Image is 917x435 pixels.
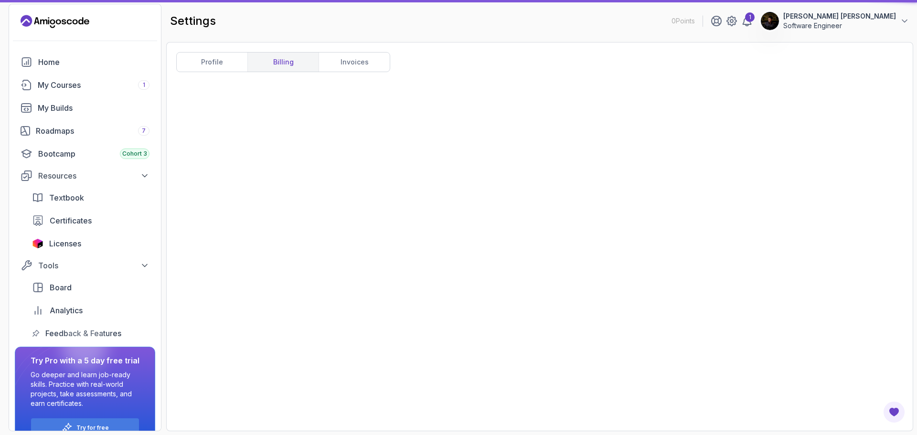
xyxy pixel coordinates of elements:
[15,121,155,140] a: roadmaps
[38,148,149,159] div: Bootcamp
[38,56,149,68] div: Home
[50,305,83,316] span: Analytics
[45,328,121,339] span: Feedback & Features
[49,192,84,203] span: Textbook
[26,211,155,230] a: certificates
[745,12,755,22] div: 1
[142,127,146,135] span: 7
[122,150,147,158] span: Cohort 3
[50,282,72,293] span: Board
[26,188,155,207] a: textbook
[143,81,145,89] span: 1
[76,424,109,432] a: Try for free
[761,12,779,30] img: user profile image
[26,234,155,253] a: licenses
[760,11,909,31] button: user profile image[PERSON_NAME] [PERSON_NAME]Software Engineer
[38,260,149,271] div: Tools
[38,170,149,181] div: Resources
[50,215,92,226] span: Certificates
[26,324,155,343] a: feedback
[31,370,139,408] p: Go deeper and learn job-ready skills. Practice with real-world projects, take assessments, and ea...
[783,11,896,21] p: [PERSON_NAME] [PERSON_NAME]
[883,401,906,424] button: Open Feedback Button
[15,257,155,274] button: Tools
[26,301,155,320] a: analytics
[49,238,81,249] span: Licenses
[36,125,149,137] div: Roadmaps
[741,15,753,27] a: 1
[247,53,319,72] a: billing
[15,167,155,184] button: Resources
[38,102,149,114] div: My Builds
[21,14,89,29] a: Landing page
[15,53,155,72] a: home
[15,98,155,117] a: builds
[26,278,155,297] a: board
[672,16,695,26] p: 0 Points
[177,53,247,72] a: profile
[170,13,216,29] h2: settings
[32,239,43,248] img: jetbrains icon
[15,144,155,163] a: bootcamp
[319,53,390,72] a: invoices
[38,79,149,91] div: My Courses
[15,75,155,95] a: courses
[783,21,896,31] p: Software Engineer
